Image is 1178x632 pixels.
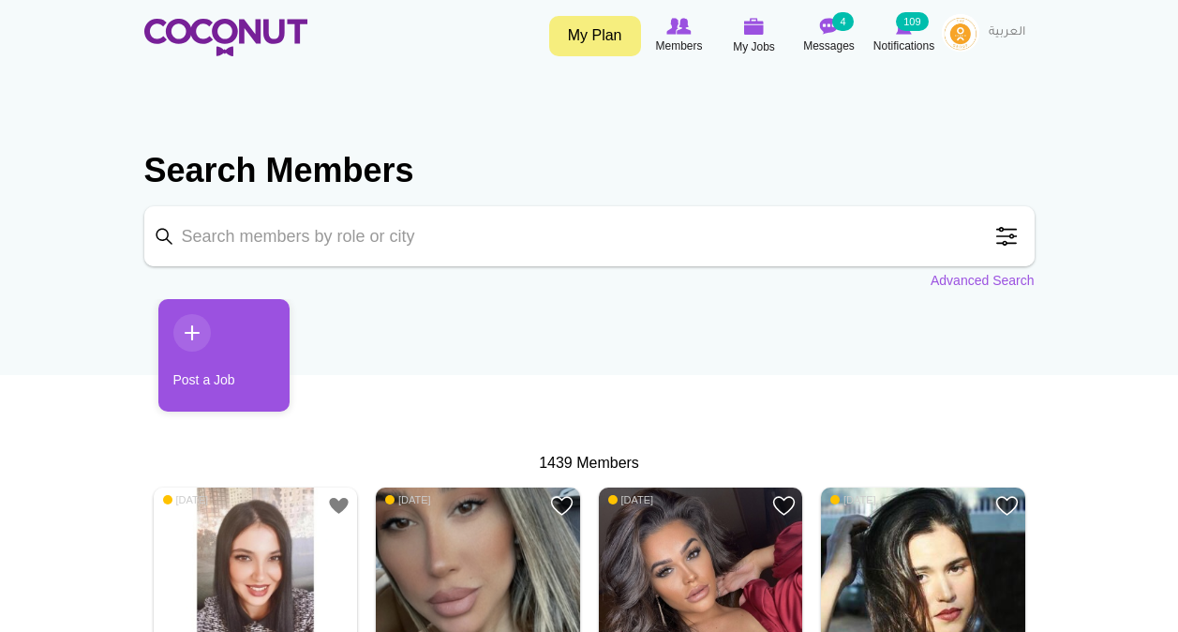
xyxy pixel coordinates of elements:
a: My Jobs My Jobs [717,14,792,58]
a: My Plan [549,16,641,56]
img: Browse Members [666,18,691,35]
span: [DATE] [385,493,431,506]
span: Members [655,37,702,55]
a: Add to Favourites [772,494,796,518]
a: Add to Favourites [327,494,350,518]
li: 1 / 1 [144,299,276,426]
small: 4 [832,12,853,31]
a: Messages Messages 4 [792,14,867,57]
img: Messages [820,18,839,35]
span: Messages [803,37,855,55]
img: My Jobs [744,18,765,35]
small: 109 [896,12,928,31]
div: 1439 Members [144,453,1035,474]
span: [DATE] [163,493,209,506]
img: Notifications [896,18,912,35]
span: Notifications [873,37,934,55]
a: Post a Job [158,299,290,412]
span: [DATE] [608,493,654,506]
span: [DATE] [830,493,876,506]
input: Search members by role or city [144,206,1035,266]
a: Add to Favourites [995,494,1019,518]
a: Browse Members Members [642,14,717,57]
a: Add to Favourites [550,494,574,518]
h2: Search Members [144,148,1035,193]
a: Advanced Search [931,271,1035,290]
span: My Jobs [733,38,775,56]
a: Notifications Notifications 109 [867,14,942,57]
a: العربية [979,14,1035,52]
img: Home [144,19,307,56]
